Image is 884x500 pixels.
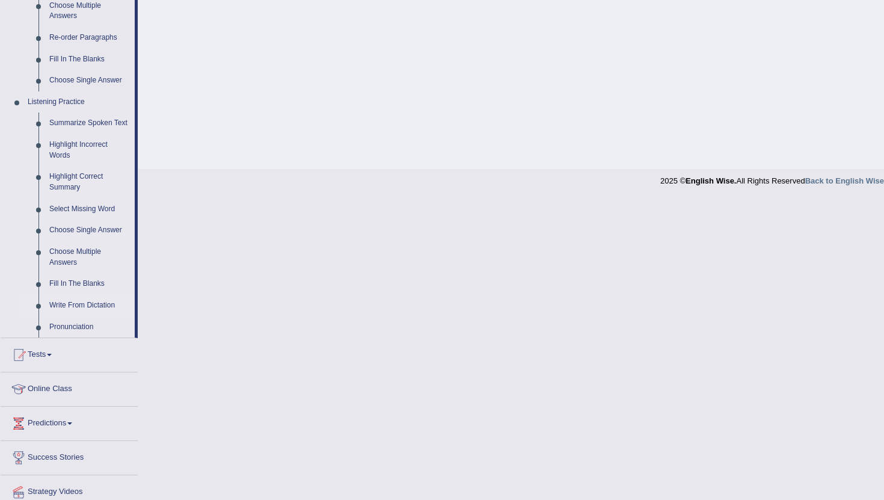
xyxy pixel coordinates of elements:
[22,91,135,113] a: Listening Practice
[44,241,135,273] a: Choose Multiple Answers
[805,176,884,185] a: Back to English Wise
[44,273,135,295] a: Fill In The Blanks
[1,441,138,471] a: Success Stories
[44,199,135,220] a: Select Missing Word
[44,220,135,241] a: Choose Single Answer
[44,113,135,134] a: Summarize Spoken Text
[1,372,138,403] a: Online Class
[1,407,138,437] a: Predictions
[44,70,135,91] a: Choose Single Answer
[44,166,135,198] a: Highlight Correct Summary
[44,49,135,70] a: Fill In The Blanks
[686,176,736,185] strong: English Wise.
[660,169,884,187] div: 2025 © All Rights Reserved
[44,27,135,49] a: Re-order Paragraphs
[44,134,135,166] a: Highlight Incorrect Words
[44,316,135,338] a: Pronunciation
[1,338,138,368] a: Tests
[44,295,135,316] a: Write From Dictation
